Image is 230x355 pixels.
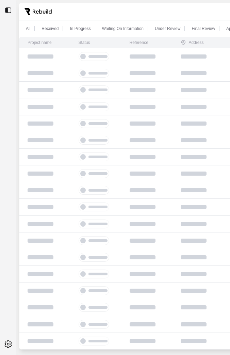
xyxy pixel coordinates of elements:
[181,40,204,45] div: Address
[70,26,91,31] p: In Progress
[192,26,215,31] p: Final Review
[24,8,52,15] img: Rebuild
[42,26,59,31] p: Received
[26,26,30,31] p: All
[102,26,144,31] p: Waiting On Information
[155,26,180,31] p: Under Review
[79,40,90,45] div: Status
[5,7,12,14] img: toggle sidebar
[130,40,148,45] div: Reference
[28,40,52,45] div: Project name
